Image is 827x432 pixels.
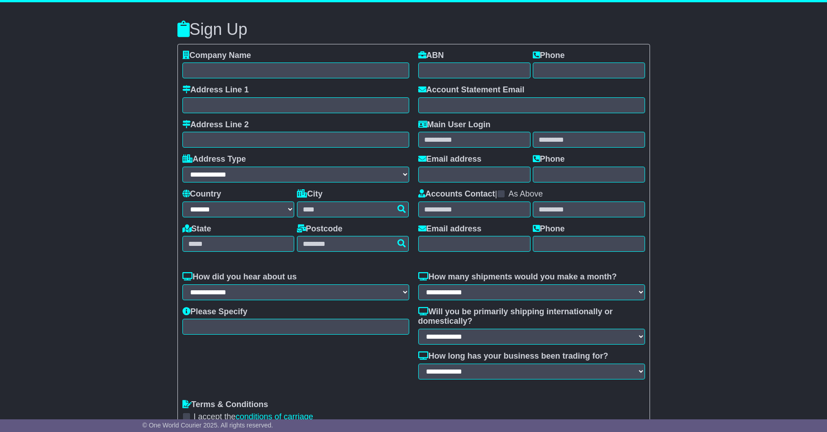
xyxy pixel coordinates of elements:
[177,20,650,38] h3: Sign Up
[533,224,565,234] label: Phone
[182,120,249,130] label: Address Line 2
[418,85,525,95] label: Account Statement Email
[418,120,491,130] label: Main User Login
[533,154,565,164] label: Phone
[236,412,313,421] a: conditions of carriage
[182,400,268,410] label: Terms & Conditions
[418,307,645,326] label: Will you be primarily shipping internationally or domestically?
[418,224,482,234] label: Email address
[418,351,608,361] label: How long has your business been trading for?
[182,51,251,61] label: Company Name
[194,412,313,422] label: I accept the
[297,189,323,199] label: City
[508,189,543,199] label: As Above
[418,51,444,61] label: ABN
[418,189,495,199] label: Accounts Contact
[418,154,482,164] label: Email address
[182,154,246,164] label: Address Type
[418,189,645,202] div: |
[182,307,248,317] label: Please Specify
[533,51,565,61] label: Phone
[418,272,617,282] label: How many shipments would you make a month?
[182,85,249,95] label: Address Line 1
[182,272,297,282] label: How did you hear about us
[182,224,211,234] label: State
[297,224,343,234] label: Postcode
[143,422,273,429] span: © One World Courier 2025. All rights reserved.
[182,189,221,199] label: Country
